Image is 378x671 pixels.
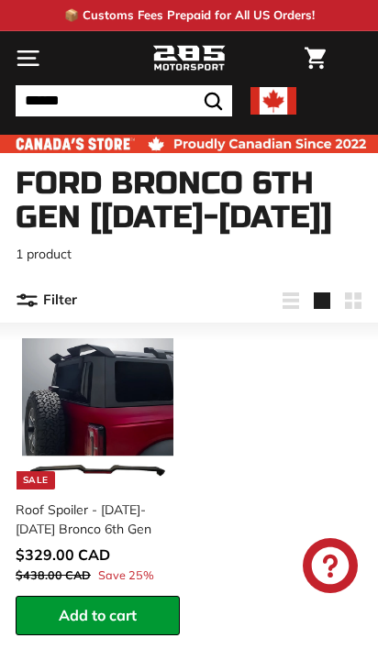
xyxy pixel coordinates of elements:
[16,596,180,635] button: Add to cart
[17,471,55,489] div: Sale
[16,245,362,264] p: 1 product
[16,545,110,564] span: $329.00 CAD
[16,332,180,596] a: Sale Roof Spoiler - [DATE]-[DATE] Bronco 6th Gen Save 25%
[16,85,232,116] input: Search
[295,32,335,84] a: Cart
[152,43,226,74] img: Logo_285_Motorsport_areodynamics_components
[64,6,315,25] p: 📦 Customs Fees Prepaid for All US Orders!
[297,538,363,598] inbox-online-store-chat: Shopify online store chat
[16,567,91,582] span: $438.00 CAD
[59,606,137,624] span: Add to cart
[16,500,169,539] div: Roof Spoiler - [DATE]-[DATE] Bronco 6th Gen
[98,566,154,584] span: Save 25%
[16,167,362,236] h1: Ford Bronco 6th Gen [[DATE]-[DATE]]
[16,279,77,323] button: Filter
